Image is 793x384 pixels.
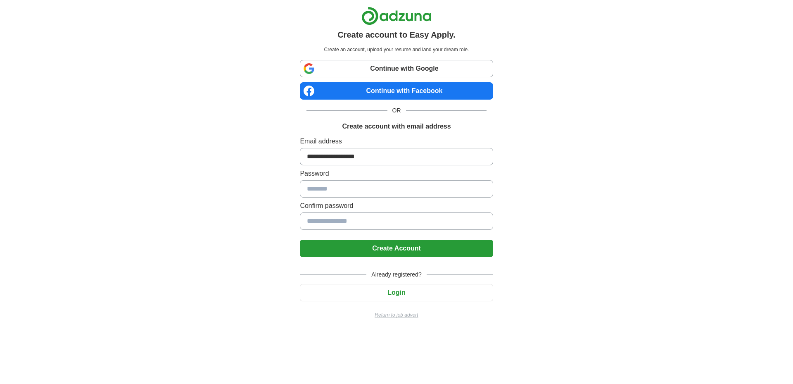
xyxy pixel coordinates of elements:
[337,29,456,41] h1: Create account to Easy Apply.
[300,289,493,296] a: Login
[302,46,491,53] p: Create an account, upload your resume and land your dream role.
[300,240,493,257] button: Create Account
[300,311,493,319] a: Return to job advert
[300,136,493,146] label: Email address
[300,201,493,211] label: Confirm password
[361,7,432,25] img: Adzuna logo
[300,284,493,301] button: Login
[300,60,493,77] a: Continue with Google
[342,122,451,131] h1: Create account with email address
[366,270,426,279] span: Already registered?
[300,169,493,179] label: Password
[300,82,493,100] a: Continue with Facebook
[387,106,406,115] span: OR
